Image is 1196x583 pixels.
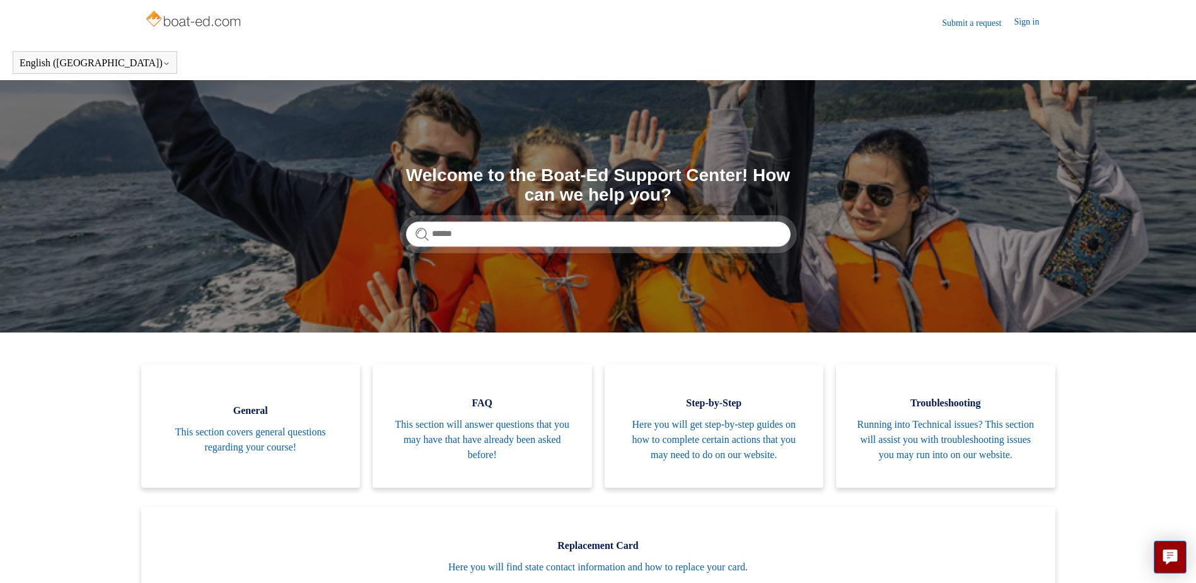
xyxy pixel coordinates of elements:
input: Search [406,221,791,247]
span: Step-by-Step [624,396,805,411]
a: Troubleshooting Running into Technical issues? This section will assist you with troubleshooting ... [836,364,1055,488]
button: English ([GEOGRAPHIC_DATA]) [20,57,170,69]
span: Here you will get step-by-step guides on how to complete certain actions that you may need to do ... [624,417,805,462]
span: General [160,403,342,418]
a: Sign in [1014,15,1052,30]
a: General This section covers general questions regarding your course! [141,364,361,488]
span: FAQ [392,396,573,411]
a: Step-by-Step Here you will get step-by-step guides on how to complete certain actions that you ma... [605,364,824,488]
a: FAQ This section will answer questions that you may have that have already been asked before! [373,364,592,488]
img: Boat-Ed Help Center home page [144,8,245,33]
span: Here you will find state contact information and how to replace your card. [160,560,1036,575]
span: Running into Technical issues? This section will assist you with troubleshooting issues you may r... [855,417,1036,462]
h1: Welcome to the Boat-Ed Support Center! How can we help you? [406,166,791,205]
a: Submit a request [942,16,1014,30]
span: This section will answer questions that you may have that have already been asked before! [392,417,573,462]
span: This section covers general questions regarding your course! [160,425,342,455]
span: Replacement Card [160,538,1036,553]
button: Live chat [1154,541,1187,574]
span: Troubleshooting [855,396,1036,411]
